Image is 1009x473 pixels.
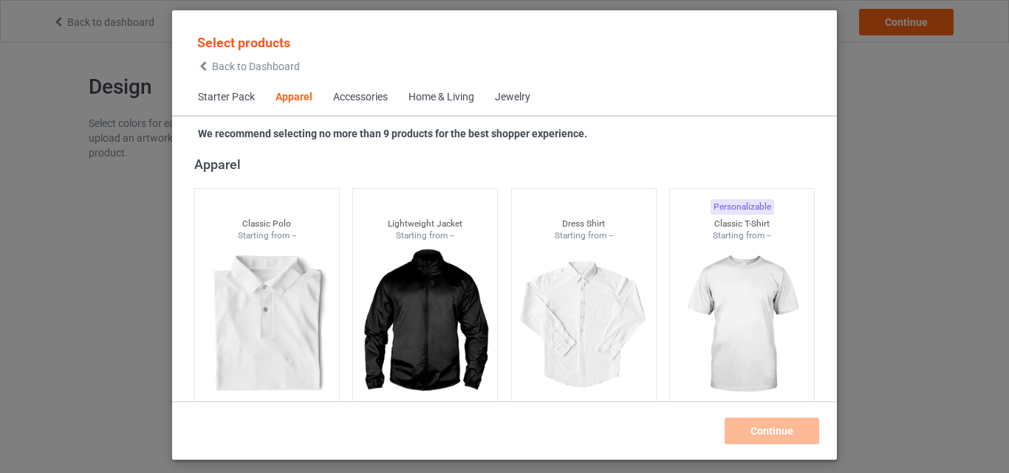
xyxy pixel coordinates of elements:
div: Lightweight Jacket [353,218,497,230]
div: Accessories [333,90,388,105]
div: Classic Polo [195,218,339,230]
strong: We recommend selecting no more than 9 products for the best shopper experience. [198,128,587,139]
div: Starting from -- [353,229,497,242]
span: Starter Pack [188,80,265,115]
div: Classic T-Shirt [670,218,814,230]
span: Back to Dashboard [212,61,300,72]
img: regular.jpg [201,242,333,407]
div: Jewelry [495,90,530,105]
div: Starting from -- [670,229,814,242]
div: Starting from -- [195,229,339,242]
img: regular.jpg [359,242,491,407]
div: Home & Living [408,90,474,105]
div: Dress Shirt [512,218,656,230]
img: regular.jpg [518,242,650,407]
div: Personalizable [711,199,774,215]
span: Select products [197,35,290,50]
div: Apparel [276,90,312,105]
img: regular.jpg [676,242,808,407]
div: Apparel [194,156,821,173]
div: Starting from -- [512,229,656,242]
